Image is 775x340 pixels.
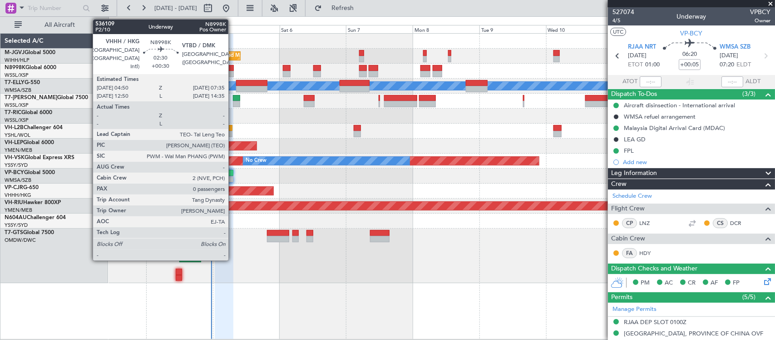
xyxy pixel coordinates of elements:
[5,102,29,109] a: WSSL/XSP
[5,80,40,85] a: T7-ELLYG-550
[5,50,25,55] span: M-JGVJ
[346,25,413,33] div: Sun 7
[310,1,365,15] button: Refresh
[5,155,25,160] span: VH-VSK
[624,318,686,326] div: RJAA DEP SLOT 0100Z
[213,25,280,33] div: Fri 5
[622,248,637,258] div: FA
[624,113,696,120] div: WMSA refuel arrangement
[5,132,30,139] a: YSHL/WOL
[546,25,613,33] div: Wed 10
[5,230,23,235] span: T7-GTS
[5,117,29,124] a: WSSL/XSP
[711,279,718,288] span: AF
[611,89,657,100] span: Dispatch To-Dos
[628,60,643,70] span: ETOT
[5,95,88,100] a: T7-[PERSON_NAME]Global 7500
[720,51,738,60] span: [DATE]
[624,135,646,143] div: LEA GD
[324,5,362,11] span: Refresh
[645,60,660,70] span: 01:00
[641,279,650,288] span: PM
[88,124,237,138] div: Unplanned Maint [GEOGRAPHIC_DATA] ([GEOGRAPHIC_DATA])
[5,237,36,244] a: OMDW/DWC
[750,7,770,17] span: VPBCY
[5,215,66,220] a: N604AUChallenger 604
[733,279,740,288] span: FP
[28,1,80,15] input: Trip Number
[5,185,39,190] a: VP-CJRG-650
[5,65,56,70] a: N8998KGlobal 6000
[622,77,637,86] span: ATOT
[5,207,32,214] a: YMEN/MEB
[5,170,24,175] span: VP-BCY
[5,87,31,94] a: WMSA/SZB
[611,168,657,179] span: Leg Information
[624,147,634,155] div: FPL
[5,125,63,130] a: VH-L2BChallenger 604
[5,177,31,184] a: WMSA/SZB
[682,50,697,59] span: 06:20
[623,158,770,166] div: Add new
[612,305,657,314] a: Manage Permits
[611,292,632,303] span: Permits
[5,192,31,199] a: VHHH/HKG
[5,140,54,145] a: VH-LEPGlobal 6000
[5,50,55,55] a: M-JGVJGlobal 5000
[280,25,346,33] div: Sat 6
[745,77,760,86] span: ALDT
[665,279,673,288] span: AC
[750,17,770,25] span: Owner
[639,219,660,227] a: LNZ
[628,43,656,52] span: RJAA NRT
[688,279,696,288] span: CR
[624,124,725,132] div: Malaysia Digital Arrival Card (MDAC)
[742,292,755,302] span: (5/5)
[720,60,734,70] span: 07:20
[730,219,750,227] a: DCR
[5,230,54,235] a: T7-GTSGlobal 7500
[611,234,645,244] span: Cabin Crew
[413,25,479,33] div: Mon 8
[5,140,23,145] span: VH-LEP
[681,29,703,38] span: VP-BCY
[5,80,25,85] span: T7-ELLY
[639,249,660,257] a: HDY
[5,222,28,229] a: YSSY/SYD
[612,192,652,201] a: Schedule Crew
[5,125,24,130] span: VH-L2B
[5,170,55,175] a: VP-BCYGlobal 5000
[5,110,21,115] span: T7-RIC
[624,101,735,109] div: Aircraft disinsection - International arrival
[612,17,634,25] span: 4/5
[611,264,697,274] span: Dispatch Checks and Weather
[736,60,751,70] span: ELDT
[154,4,197,12] span: [DATE] - [DATE]
[628,51,647,60] span: [DATE]
[612,7,634,17] span: 527074
[186,231,194,240] img: gray-close.svg
[110,18,126,26] div: [DATE]
[5,57,30,64] a: WIHH/HLP
[5,65,25,70] span: N8998K
[5,110,52,115] a: T7-RICGlobal 6000
[10,18,99,32] button: All Aircraft
[622,218,637,228] div: CP
[5,185,23,190] span: VP-CJR
[479,25,546,33] div: Tue 9
[720,43,750,52] span: WMSA SZB
[5,147,32,154] a: YMEN/MEB
[610,28,626,36] button: UTC
[5,72,29,79] a: WSSL/XSP
[624,330,763,337] div: [GEOGRAPHIC_DATA], PROVINCE OF CHINA OVF
[5,162,28,169] a: YSSY/SYD
[713,218,728,228] div: CS
[5,155,74,160] a: VH-VSKGlobal Express XRS
[24,22,96,28] span: All Aircraft
[5,95,57,100] span: T7-[PERSON_NAME]
[246,154,267,168] div: No Crew
[79,25,146,33] div: Wed 3
[5,200,61,205] a: VH-RIUHawker 800XP
[677,12,706,22] div: Underway
[5,200,23,205] span: VH-RIU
